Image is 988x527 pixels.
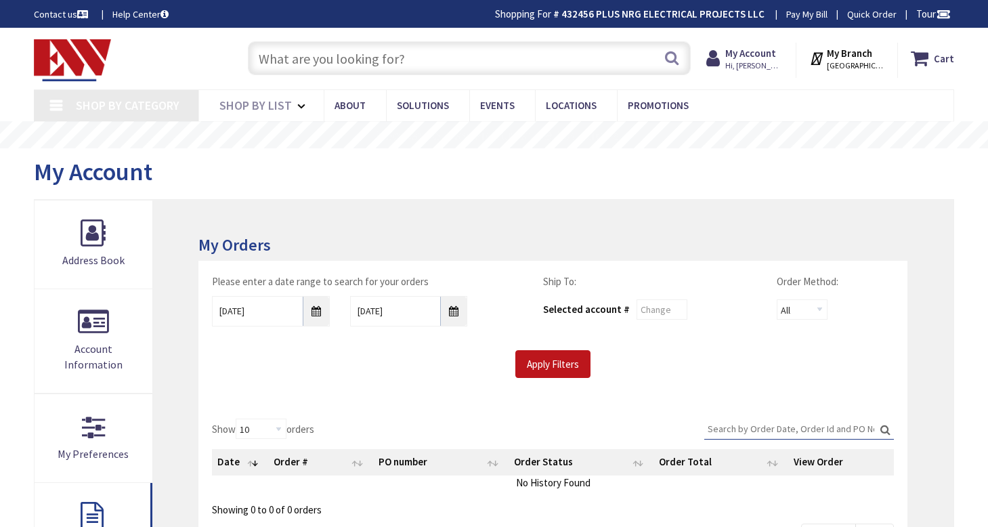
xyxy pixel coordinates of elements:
[911,46,954,70] a: Cart
[704,419,894,439] input: Search:
[35,289,152,393] a: Account Information
[62,253,125,267] span: Address Book
[373,449,509,475] th: PO number: activate to sort column ascending
[219,98,292,113] span: Shop By List
[212,449,268,475] th: Date
[212,494,894,517] div: Showing 0 to 0 of 0 orders
[34,39,111,81] img: Electrical Wholesalers, Inc.
[916,7,951,20] span: Tour
[543,302,630,316] div: Selected account #
[236,419,286,439] select: Showorders
[725,60,783,71] span: Hi, [PERSON_NAME]
[64,342,123,371] span: Account Information
[212,274,429,289] label: Please enter a date range to search for your orders
[35,394,152,482] a: My Preferences
[809,46,884,70] div: My Branch [GEOGRAPHIC_DATA], [GEOGRAPHIC_DATA]
[76,98,179,113] span: Shop By Category
[58,447,129,461] span: My Preferences
[371,128,619,143] rs-layer: Free Same Day Pickup at 19 Locations
[212,419,314,439] label: Show orders
[546,99,597,112] span: Locations
[561,7,765,20] strong: 432456 PLUS NRG ELECTRICAL PROJECTS LLC
[543,274,576,289] label: Ship To:
[34,156,152,187] span: My Account
[212,476,894,490] td: No History Found
[515,350,590,379] input: Apply Filters
[704,419,894,440] label: Search:
[248,41,691,75] input: What are you looking for?
[827,47,872,60] strong: My Branch
[653,449,788,475] th: Order Total: activate to sort column ascending
[397,99,449,112] span: Solutions
[509,449,653,475] th: Order Status: activate to sort column ascending
[706,46,783,70] a: My Account Hi, [PERSON_NAME]
[847,7,897,21] a: Quick Order
[35,201,152,289] a: Address Book
[198,236,907,254] h3: My Orders
[112,7,169,21] a: Help Center
[268,449,373,475] th: Order #: activate to sort column ascending
[553,7,559,20] strong: #
[777,274,838,289] label: Order Method:
[725,47,776,60] strong: My Account
[827,60,884,71] span: [GEOGRAPHIC_DATA], [GEOGRAPHIC_DATA]
[788,449,895,475] th: View Order
[335,99,366,112] span: About
[495,7,551,20] span: Shopping For
[934,46,954,70] strong: Cart
[628,99,689,112] span: Promotions
[480,99,515,112] span: Events
[34,7,91,21] a: Contact us
[786,7,828,21] a: Pay My Bill
[637,299,687,320] input: Change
